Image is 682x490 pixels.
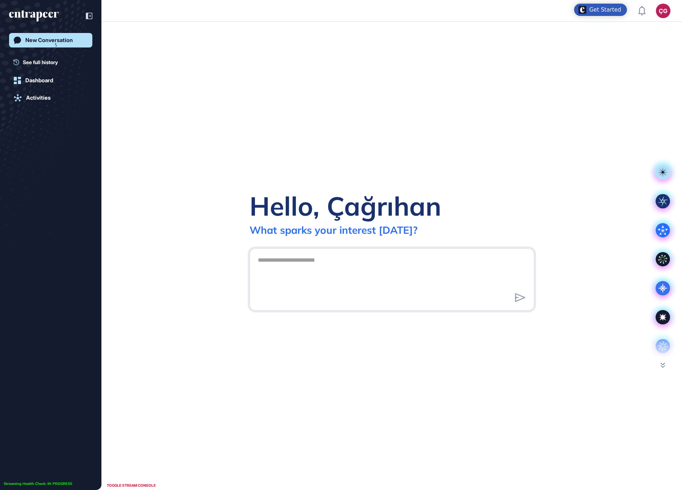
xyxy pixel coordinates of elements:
[13,58,92,66] a: See full history
[589,6,621,13] div: Get Started
[25,77,53,84] div: Dashboard
[250,224,418,236] div: What sparks your interest [DATE]?
[9,33,92,47] a: New Conversation
[574,4,627,16] div: Open Get Started checklist
[9,73,92,88] a: Dashboard
[656,4,670,18] button: ÇG
[23,58,58,66] span: See full history
[250,190,441,222] div: Hello, Çağrıhan
[105,481,158,490] div: TOGGLE STREAM CONSOLE
[26,95,51,101] div: Activities
[578,6,586,14] img: launcher-image-alternative-text
[25,37,73,43] div: New Conversation
[9,10,59,22] div: entrapeer-logo
[9,91,92,105] a: Activities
